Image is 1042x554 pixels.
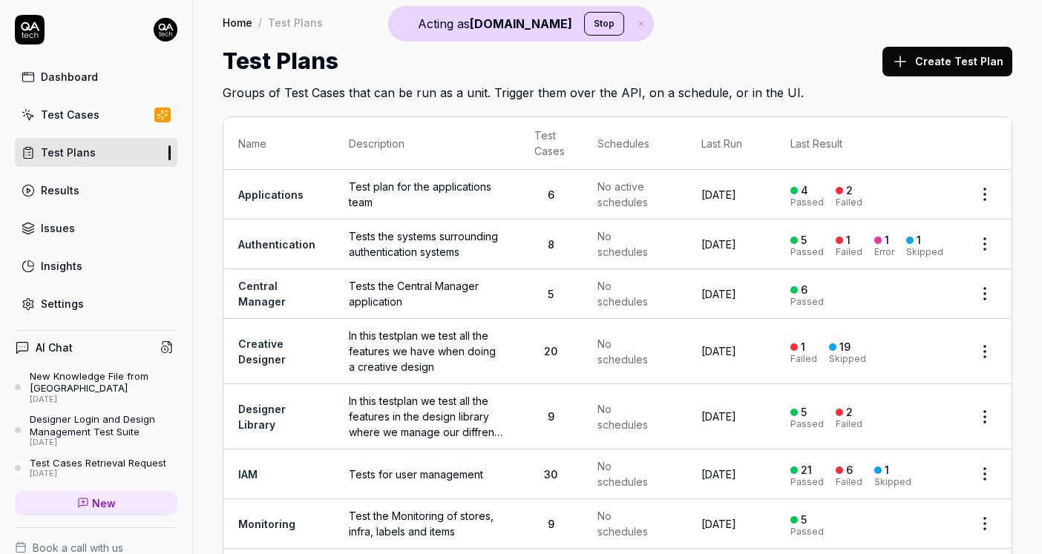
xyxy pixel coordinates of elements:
span: 5 [548,288,554,300]
a: Issues [15,214,177,243]
div: 5 [801,234,807,247]
div: Designer Login and Design Management Test Suite [30,413,177,438]
span: Tests the Central Manager application [349,278,505,309]
h1: Test Plans [223,44,338,78]
th: Schedules [583,117,687,170]
button: Stop [584,12,624,36]
div: 4 [801,184,808,197]
div: 6 [801,283,807,297]
button: Create Test Plan [882,47,1012,76]
a: Test Plans [15,138,177,167]
a: Authentication [238,238,315,251]
div: 6 [846,464,853,477]
div: 19 [839,340,851,354]
div: Passed [790,478,824,487]
th: Description [334,117,520,170]
time: [DATE] [701,345,736,357]
div: 1 [846,234,851,247]
div: Passed [790,248,824,257]
span: No active schedules [597,179,654,210]
img: 7ccf6c19-61ad-4a6c-8811-018b02a1b829.jpg [154,18,177,42]
a: Test Cases Retrieval Request[DATE] [15,457,177,479]
span: No schedules [597,508,654,539]
a: Results [15,176,177,205]
a: Settings [15,289,177,318]
div: Failed [836,478,862,487]
a: Home [223,15,252,30]
span: No schedules [597,336,654,367]
div: [DATE] [30,438,177,448]
div: Test Cases Retrieval Request [30,457,166,469]
a: Insights [15,251,177,280]
a: Applications [238,188,304,201]
time: [DATE] [701,518,736,530]
div: Skipped [874,478,911,487]
div: Test Plans [268,15,323,30]
time: [DATE] [701,288,736,300]
div: Issues [41,220,75,236]
div: 2 [846,406,853,419]
div: Skipped [829,355,866,363]
span: Test plan for the applications team [349,179,505,210]
div: 1 [885,234,889,247]
span: Tests the systems surrounding authentication systems [349,228,505,260]
div: Insights [41,258,82,274]
time: [DATE] [701,468,736,481]
div: [DATE] [30,469,166,479]
h4: AI Chat [36,340,73,355]
th: Test Cases [520,117,583,170]
div: Failed [790,355,817,363]
div: Failed [836,420,862,429]
div: Failed [836,248,862,257]
span: 6 [548,188,554,201]
div: Settings [41,296,84,311]
th: Name [223,117,334,170]
div: 21 [801,464,812,477]
span: In this testplan we test all the features we have when doing a creative design [349,328,505,375]
div: / [258,15,262,30]
span: 20 [544,345,557,357]
a: Creative Designer [238,337,286,366]
span: 8 [548,238,554,251]
span: No schedules [597,401,654,432]
div: Test Cases [41,107,99,122]
div: Passed [790,420,824,429]
span: 30 [544,468,557,481]
th: Last Run [687,117,776,170]
div: Passed [790,198,824,207]
span: 9 [548,518,554,530]
div: Results [41,182,79,198]
span: No schedules [597,278,654,309]
span: Test the Monitoring of stores, infra, labels and items [349,508,505,539]
div: 5 [801,513,807,527]
a: Central Manager [238,280,286,308]
div: Error [874,248,894,257]
a: Monitoring [238,518,295,530]
div: Failed [836,198,862,207]
div: 2 [846,184,853,197]
span: Tests for user management [349,466,505,482]
a: Dashboard [15,62,177,91]
time: [DATE] [701,238,736,251]
span: No schedules [597,228,654,260]
div: Skipped [906,248,943,257]
span: In this testplan we test all the features in the design library where we manage our diffrent crea... [349,393,505,440]
h2: Groups of Test Cases that can be run as a unit. Trigger them over the API, on a schedule, or in t... [223,78,1012,102]
div: 1 [885,464,889,477]
th: Last Result [776,117,958,170]
a: Test Cases [15,100,177,129]
div: 1 [801,340,805,354]
span: New [92,495,116,511]
a: Designer Library [238,403,286,431]
div: 1 [917,234,921,247]
a: New [15,491,177,515]
a: New Knowledge File from [GEOGRAPHIC_DATA][DATE] [15,370,177,404]
a: IAM [238,468,258,481]
a: Designer Login and Design Management Test Suite[DATE] [15,413,177,447]
time: [DATE] [701,188,736,201]
div: [DATE] [30,395,177,405]
span: No schedules [597,458,654,489]
div: New Knowledge File from [GEOGRAPHIC_DATA] [30,370,177,395]
span: 9 [548,410,554,423]
div: 5 [801,406,807,419]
